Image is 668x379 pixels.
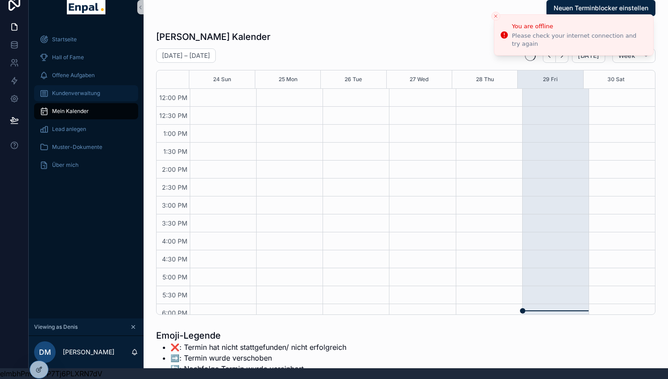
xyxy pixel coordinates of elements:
[512,22,646,31] div: You are offline
[34,31,138,48] a: Startseite
[34,67,138,83] a: Offene Aufgaben
[170,363,364,374] li: 🔄️: Nachfolge Termin wurde vereinbart
[52,144,102,151] span: Muster-Dokumente
[156,30,271,43] h1: [PERSON_NAME] Kalender
[34,139,138,155] a: Muster-Dokumente
[279,70,297,88] button: 25 Mon
[157,112,190,119] span: 12:30 PM
[543,70,558,88] button: 29 Fri
[52,36,77,43] span: Startseite
[161,148,190,155] span: 1:30 PM
[52,126,86,133] span: Lead anlegen
[543,49,556,63] button: Back
[160,183,190,191] span: 2:30 PM
[170,342,364,353] li: ❌: Termin hat nicht stattgefunden/ nicht erfolgreich
[160,255,190,263] span: 4:30 PM
[554,4,648,13] span: Neuen Terminblocker einstellen
[512,32,646,48] div: Please check your internet connection and try again
[160,237,190,245] span: 4:00 PM
[34,49,138,65] a: Hall of Fame
[63,348,114,357] p: [PERSON_NAME]
[29,25,144,185] div: scrollable content
[345,70,362,88] button: 26 Tue
[556,49,568,63] button: Next
[34,121,138,137] a: Lead anlegen
[160,166,190,173] span: 2:00 PM
[410,70,428,88] button: 27 Wed
[160,309,190,317] span: 6:00 PM
[52,90,100,97] span: Kundenverwaltung
[160,273,190,281] span: 5:00 PM
[34,103,138,119] a: Mein Kalender
[52,54,84,61] span: Hall of Fame
[160,219,190,227] span: 3:30 PM
[491,12,500,21] button: Close toast
[52,161,79,169] span: Über mich
[572,48,605,63] button: [DATE]
[34,85,138,101] a: Kundenverwaltung
[39,347,51,357] span: DM
[578,52,599,60] span: [DATE]
[160,291,190,299] span: 5:30 PM
[157,94,190,101] span: 12:00 PM
[618,52,635,60] span: Week
[612,48,655,63] button: Week
[52,108,89,115] span: Mein Kalender
[34,323,78,331] span: Viewing as Denis
[160,201,190,209] span: 3:00 PM
[476,70,494,88] button: 28 Thu
[607,70,624,88] button: 30 Sat
[52,72,95,79] span: Offene Aufgaben
[161,130,190,137] span: 1:00 PM
[156,329,364,342] h1: Emoji-Legende
[34,157,138,173] a: Über mich
[162,51,210,60] h2: [DATE] – [DATE]
[170,353,364,363] li: ➡️: Termin wurde verschoben
[213,70,231,88] button: 24 Sun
